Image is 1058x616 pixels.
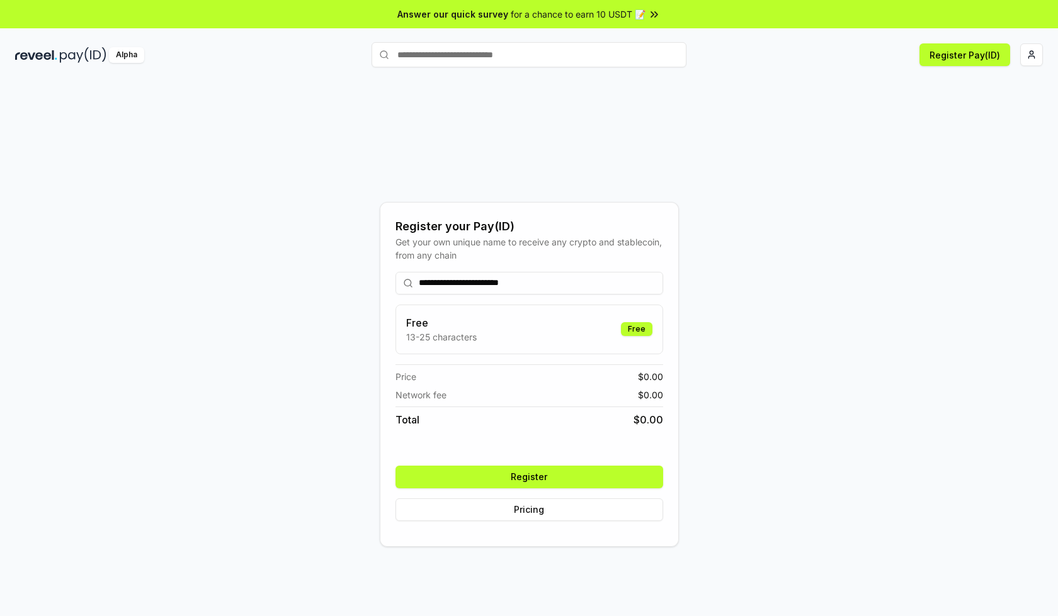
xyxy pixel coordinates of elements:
img: reveel_dark [15,47,57,63]
p: 13-25 characters [406,330,477,344]
img: pay_id [60,47,106,63]
span: Price [395,370,416,383]
div: Register your Pay(ID) [395,218,663,235]
button: Register Pay(ID) [919,43,1010,66]
div: Alpha [109,47,144,63]
span: for a chance to earn 10 USDT 📝 [511,8,646,21]
h3: Free [406,315,477,330]
button: Pricing [395,498,663,521]
span: $ 0.00 [638,388,663,401]
span: $ 0.00 [638,370,663,383]
span: Network fee [395,388,447,401]
div: Get your own unique name to receive any crypto and stablecoin, from any chain [395,235,663,262]
span: $ 0.00 [634,412,663,427]
div: Free [621,322,652,336]
span: Total [395,412,419,427]
button: Register [395,466,663,488]
span: Answer our quick survey [397,8,508,21]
